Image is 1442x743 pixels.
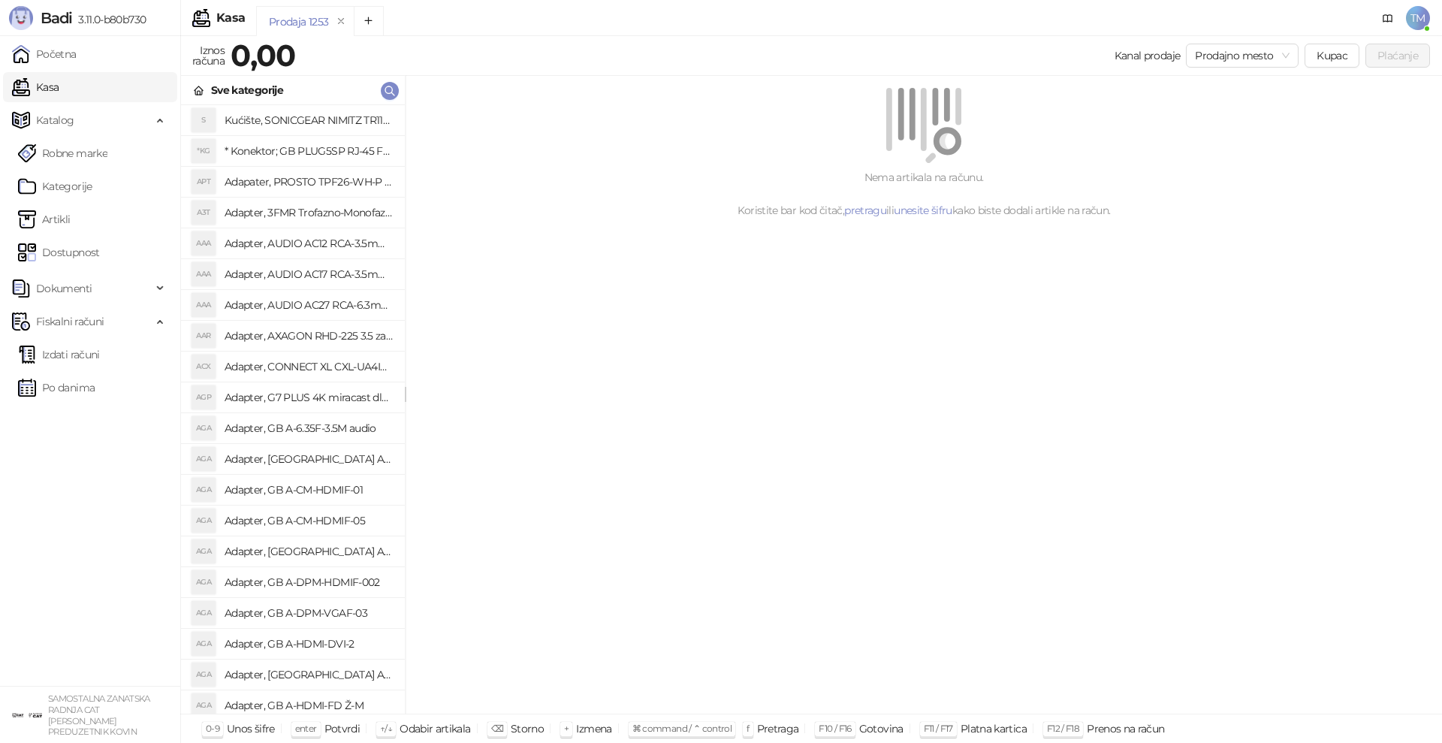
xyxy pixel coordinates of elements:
[18,138,107,168] a: Robne marke
[324,719,360,738] div: Potvrdi
[491,723,503,734] span: ⌫
[206,723,219,734] span: 0-9
[12,700,42,730] img: 64x64-companyLogo-ae27db6e-dfce-48a1-b68e-83471bd1bffd.png
[189,41,228,71] div: Iznos računa
[12,72,59,102] a: Kasa
[924,723,953,734] span: F11 / F17
[192,170,216,194] div: APT
[36,105,74,135] span: Katalog
[192,416,216,440] div: AGA
[36,273,92,304] span: Dokumenti
[192,663,216,687] div: AGA
[192,601,216,625] div: AGA
[819,723,851,734] span: F10 / F16
[1195,44,1290,67] span: Prodajno mesto
[18,373,95,403] a: Po danima
[181,105,405,714] div: grid
[225,231,393,255] h4: Adapter, AUDIO AC12 RCA-3.5mm mono
[1365,44,1430,68] button: Plaćanje
[192,478,216,502] div: AGA
[227,719,275,738] div: Unos šifre
[225,570,393,594] h4: Adapter, GB A-DPM-HDMIF-002
[225,509,393,533] h4: Adapter, GB A-CM-HDMIF-05
[225,632,393,656] h4: Adapter, GB A-HDMI-DVI-2
[225,108,393,132] h4: Kućište, SONICGEAR NIMITZ TR1100 belo BEZ napajanja
[225,139,393,163] h4: * Konektor; GB PLUG5SP RJ-45 FTP Kat.5
[192,324,216,348] div: AAR
[1115,47,1181,64] div: Kanal prodaje
[192,447,216,471] div: AGA
[757,719,799,738] div: Pretraga
[192,539,216,563] div: AGA
[1087,719,1164,738] div: Prenos na račun
[192,108,216,132] div: S
[1406,6,1430,30] span: TM
[576,719,611,738] div: Izmena
[295,723,317,734] span: enter
[9,6,33,30] img: Logo
[192,570,216,594] div: AGA
[225,663,393,687] h4: Adapter, [GEOGRAPHIC_DATA] A-HDMI-FC Ž-M
[225,539,393,563] h4: Adapter, [GEOGRAPHIC_DATA] A-CMU3-LAN-05 hub
[961,719,1027,738] div: Platna kartica
[225,693,393,717] h4: Adapter, GB A-HDMI-FD Ž-M
[747,723,749,734] span: f
[225,385,393,409] h4: Adapter, G7 PLUS 4K miracast dlna airplay za TV
[331,15,351,28] button: remove
[41,9,72,27] span: Badi
[844,204,886,217] a: pretragu
[211,82,283,98] div: Sve kategorije
[225,293,393,317] h4: Adapter, AUDIO AC27 RCA-6.3mm stereo
[192,293,216,317] div: AAA
[225,262,393,286] h4: Adapter, AUDIO AC17 RCA-3.5mm stereo
[1376,6,1400,30] a: Dokumentacija
[48,693,150,737] small: SAMOSTALNA ZANATSKA RADNJA CAT [PERSON_NAME] PREDUZETNIK KOVIN
[354,6,384,36] button: Add tab
[424,169,1424,219] div: Nema artikala na računu. Koristite bar kod čitač, ili kako biste dodali artikle na račun.
[225,447,393,471] h4: Adapter, [GEOGRAPHIC_DATA] A-AC-UKEU-001 UK na EU 7.5A
[192,231,216,255] div: AAA
[269,14,328,30] div: Prodaja 1253
[192,693,216,717] div: AGA
[216,12,245,24] div: Kasa
[564,723,569,734] span: +
[859,719,904,738] div: Gotovina
[1305,44,1359,68] button: Kupac
[225,355,393,379] h4: Adapter, CONNECT XL CXL-UA4IN1 putni univerzalni
[894,204,952,217] a: unesite šifru
[225,170,393,194] h4: Adapater, PROSTO TPF26-WH-P razdelnik
[632,723,732,734] span: ⌘ command / ⌃ control
[225,601,393,625] h4: Adapter, GB A-DPM-VGAF-03
[225,201,393,225] h4: Adapter, 3FMR Trofazno-Monofazni
[192,262,216,286] div: AAA
[231,37,295,74] strong: 0,00
[192,201,216,225] div: A3T
[225,478,393,502] h4: Adapter, GB A-CM-HDMIF-01
[400,719,470,738] div: Odabir artikala
[18,204,71,234] a: ArtikliArtikli
[18,171,92,201] a: Kategorije
[72,13,146,26] span: 3.11.0-b80b730
[1047,723,1079,734] span: F12 / F18
[192,632,216,656] div: AGA
[192,509,216,533] div: AGA
[18,340,100,370] a: Izdati računi
[18,237,100,267] a: Dostupnost
[192,355,216,379] div: ACX
[380,723,392,734] span: ↑/↓
[511,719,544,738] div: Storno
[225,416,393,440] h4: Adapter, GB A-6.35F-3.5M audio
[225,324,393,348] h4: Adapter, AXAGON RHD-225 3.5 za 2x2.5
[36,307,104,337] span: Fiskalni računi
[192,385,216,409] div: AGP
[12,39,77,69] a: Početna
